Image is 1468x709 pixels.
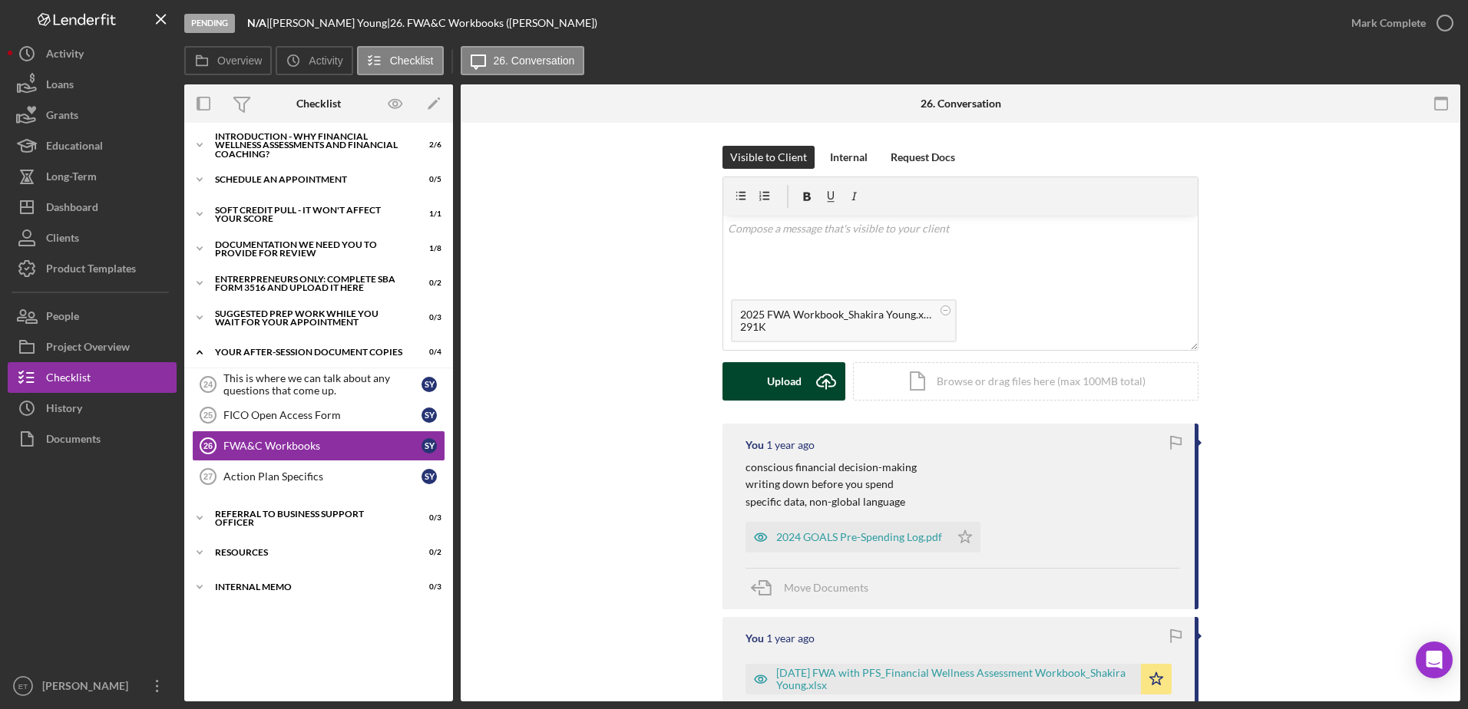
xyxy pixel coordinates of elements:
div: Upload [767,362,802,401]
div: Clients [46,223,79,257]
div: 0 / 2 [414,279,441,288]
div: 1 / 8 [414,244,441,253]
button: Grants [8,100,177,130]
div: S Y [422,377,437,392]
button: Product Templates [8,253,177,284]
div: Educational [46,130,103,165]
div: Pending [184,14,235,33]
button: Activity [276,46,352,75]
label: Activity [309,54,342,67]
label: 26. Conversation [494,54,575,67]
div: S Y [422,407,437,423]
a: 26FWA&C WorkbooksSY [192,430,445,461]
time: 2024-05-17 18:10 [766,632,815,645]
div: Product Templates [46,253,136,288]
label: Checklist [390,54,434,67]
button: Overview [184,46,272,75]
button: ET[PERSON_NAME] [8,671,177,701]
tspan: 27 [203,472,213,481]
div: S Y [422,438,437,453]
div: 0 / 4 [414,348,441,357]
div: 26. Conversation [921,97,1001,110]
button: Internal [822,146,875,169]
div: You [746,439,764,451]
p: writing down before you spend [746,476,917,493]
p: specific data, non-global language [746,493,917,510]
div: Action Plan Specifics [223,470,422,483]
button: Loans [8,69,177,100]
div: History [46,393,82,427]
text: ET [18,682,28,691]
div: Suggested Prep Work While You Wait For Your Appointment [215,309,403,327]
button: Request Docs [883,146,963,169]
button: Move Documents [746,569,884,607]
div: Documents [46,424,101,458]
div: 26. FWA&C Workbooks ([PERSON_NAME]) [390,17,597,29]
label: Overview [217,54,262,67]
div: People [46,301,79,335]
a: 24This is where we can talk about any questions that come up.SY [192,369,445,400]
div: [PERSON_NAME] [38,671,138,705]
div: [PERSON_NAME] Young | [269,17,390,29]
div: Schedule An Appointment [215,175,403,184]
div: 291K [740,321,932,333]
div: This is where we can talk about any questions that come up. [223,372,422,397]
button: People [8,301,177,331]
button: Dashboard [8,192,177,223]
div: 0 / 3 [414,582,441,592]
button: Educational [8,130,177,161]
div: 0 / 3 [414,513,441,523]
button: Activity [8,38,177,69]
div: Resources [215,548,403,557]
button: Mark Complete [1336,8,1460,38]
tspan: 24 [203,380,213,389]
button: Checklist [8,362,177,393]
div: Activity [46,38,84,73]
div: | [247,17,269,29]
a: History [8,393,177,424]
div: FWA&C Workbooks [223,440,422,452]
a: 27Action Plan SpecificsSY [192,461,445,492]
div: 0 / 2 [414,548,441,557]
tspan: 25 [203,411,213,420]
span: Move Documents [784,581,868,594]
button: Long-Term [8,161,177,192]
a: 25FICO Open Access FormSY [192,400,445,430]
div: Dashboard [46,192,98,226]
div: Referral to Business Support Officer [215,509,403,527]
div: Loans [46,69,74,104]
div: FICO Open Access Form [223,409,422,421]
time: 2024-05-17 18:16 [766,439,815,451]
button: Project Overview [8,331,177,362]
div: 2024 GOALS Pre-Spending Log.pdf [776,531,942,543]
div: Checklist [46,362,91,397]
tspan: 26 [203,441,213,450]
button: Documents [8,424,177,454]
div: Your After-Session Document Copies [215,348,403,357]
a: Clients [8,223,177,253]
div: Entrerpreneurs Only: Complete SBA Form 3516 and Upload it Here [215,275,403,292]
div: Grants [46,100,78,134]
div: Internal [830,146,868,169]
div: You [746,632,764,645]
div: Soft Credit Pull - it won't affect your score [215,206,403,223]
div: Introduction - Why Financial Wellness Assessments and Financial Coaching? [215,132,403,159]
button: Upload [722,362,845,401]
button: 2024 GOALS Pre-Spending Log.pdf [746,522,980,552]
div: Project Overview [46,331,130,366]
div: 2025 FWA Workbook_Shakira Young.xlsx [740,308,932,321]
p: conscious financial decision-making [746,459,917,476]
div: Long-Term [46,161,97,196]
div: 0 / 5 [414,175,441,184]
button: Checklist [357,46,444,75]
div: 0 / 3 [414,313,441,322]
